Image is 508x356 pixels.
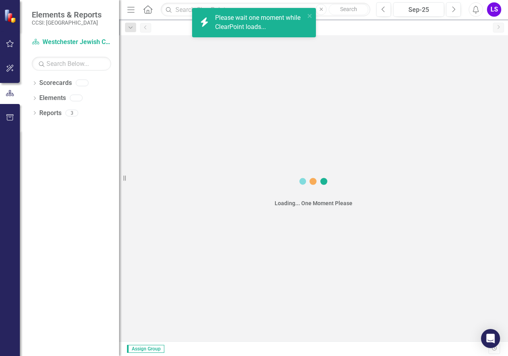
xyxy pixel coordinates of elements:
[32,38,111,47] a: Westchester Jewish Community Svcs, Inc
[32,57,111,71] input: Search Below...
[329,4,368,15] button: Search
[161,3,370,17] input: Search ClearPoint...
[307,11,313,20] button: close
[393,2,444,17] button: Sep-25
[340,6,357,12] span: Search
[39,94,66,103] a: Elements
[396,5,441,15] div: Sep-25
[127,345,164,353] span: Assign Group
[481,329,500,348] div: Open Intercom Messenger
[39,79,72,88] a: Scorecards
[65,110,78,116] div: 3
[487,2,501,17] button: LS
[32,19,102,26] small: CCSI: [GEOGRAPHIC_DATA]
[215,13,305,32] div: Please wait one moment while ClearPoint loads...
[32,10,102,19] span: Elements & Reports
[39,109,62,118] a: Reports
[4,9,18,23] img: ClearPoint Strategy
[275,199,352,207] div: Loading... One Moment Please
